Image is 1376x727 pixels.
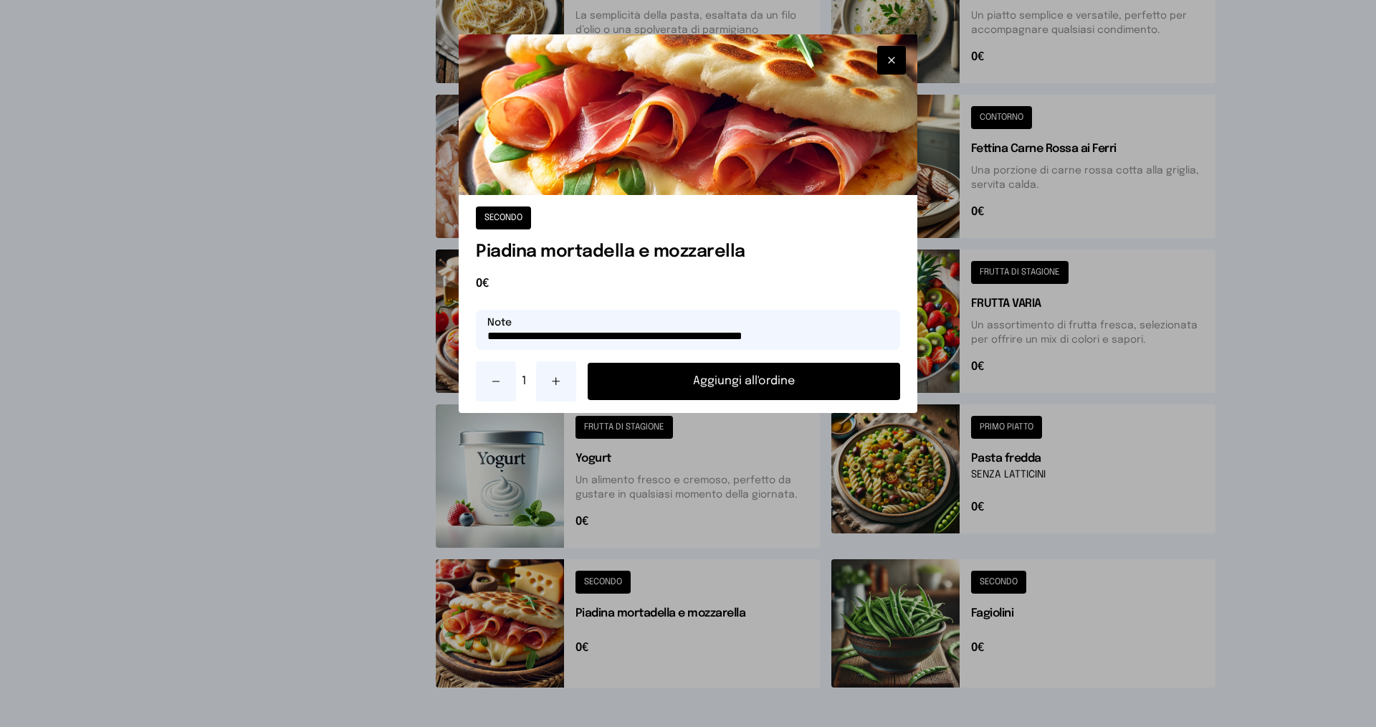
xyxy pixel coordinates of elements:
button: Aggiungi all'ordine [588,363,900,400]
span: 0€ [476,275,900,293]
img: Piadina mortadella e mozzarella [459,34,917,195]
span: 1 [522,373,530,390]
button: SECONDO [476,206,531,229]
h1: Piadina mortadella e mozzarella [476,241,900,264]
